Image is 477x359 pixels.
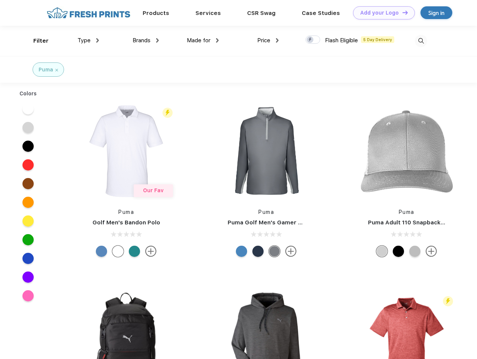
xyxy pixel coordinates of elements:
a: Golf Men's Bandon Polo [92,219,160,226]
img: func=resize&h=266 [216,101,316,201]
div: Filter [33,37,49,45]
img: dropdown.png [96,38,99,43]
div: Lake Blue [96,246,107,257]
img: desktop_search.svg [415,35,427,47]
div: Bright Cobalt [236,246,247,257]
div: Green Lagoon [129,246,140,257]
img: func=resize&h=266 [76,101,176,201]
span: Type [78,37,91,44]
img: more.svg [145,246,157,257]
span: Flash Eligible [325,37,358,44]
div: Quiet Shade [269,246,280,257]
img: func=resize&h=266 [357,101,456,201]
div: Sign in [428,9,444,17]
a: CSR Swag [247,10,276,16]
a: Puma [399,209,414,215]
a: Puma [258,209,274,215]
img: dropdown.png [156,38,159,43]
div: Bright White [112,246,124,257]
div: Add your Logo [360,10,399,16]
span: 5 Day Delivery [361,36,394,43]
div: Quarry Brt Whit [376,246,388,257]
span: Our Fav [143,187,164,193]
span: Made for [187,37,210,44]
img: filter_cancel.svg [55,69,58,71]
img: DT [402,10,408,15]
a: Products [143,10,169,16]
div: Puma [39,66,53,74]
img: fo%20logo%202.webp [45,6,133,19]
img: flash_active_toggle.svg [162,108,173,118]
div: Navy Blazer [252,246,264,257]
img: dropdown.png [276,38,279,43]
img: flash_active_toggle.svg [443,296,453,306]
a: Services [195,10,221,16]
div: Colors [14,90,43,98]
a: Sign in [420,6,452,19]
span: Brands [133,37,151,44]
span: Price [257,37,270,44]
div: Pma Blk Pma Blk [393,246,404,257]
img: more.svg [426,246,437,257]
div: Quarry with Brt Whit [409,246,420,257]
img: dropdown.png [216,38,219,43]
a: Puma [118,209,134,215]
img: more.svg [285,246,297,257]
a: Puma Golf Men's Gamer Golf Quarter-Zip [228,219,346,226]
